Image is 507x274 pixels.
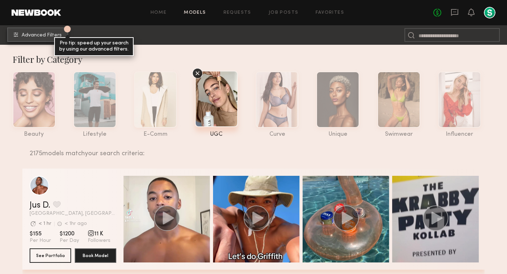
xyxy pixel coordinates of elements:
[134,131,177,138] div: e-comm
[30,230,51,238] span: $155
[13,131,56,138] div: beauty
[269,10,299,15] a: Job Posts
[88,238,110,244] span: Followers
[184,10,206,15] a: Models
[66,27,68,31] span: 1
[13,53,502,65] div: Filter by Category
[60,230,79,238] span: $1200
[30,201,50,210] a: Jus D.
[22,33,62,38] span: Advanced Filters
[30,238,51,244] span: Per Hour
[39,221,51,226] div: < 1 hr
[151,10,167,15] a: Home
[195,131,238,138] div: UGC
[54,37,134,56] div: Pro tip: speed up your search by using our advanced filters.
[30,211,116,216] span: [GEOGRAPHIC_DATA], [GEOGRAPHIC_DATA]
[256,131,299,138] div: curve
[75,248,116,263] button: Book Model
[438,131,481,138] div: influencer
[30,248,71,263] button: See Portfolio
[224,10,251,15] a: Requests
[60,238,79,244] span: Per Day
[30,142,479,157] div: 2175 models match your search criteria:
[377,131,420,138] div: swimwear
[73,131,116,138] div: lifestyle
[316,131,359,138] div: unique
[7,27,68,42] button: 1Advanced Filters
[316,10,344,15] a: Favorites
[88,230,110,238] span: 11 K
[65,221,87,226] div: < 1hr ago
